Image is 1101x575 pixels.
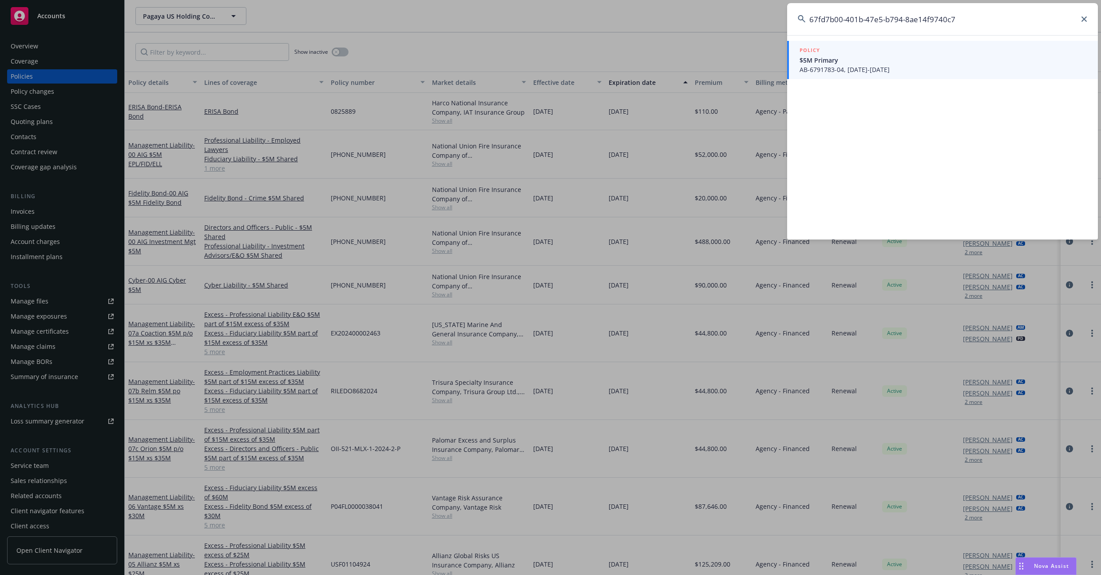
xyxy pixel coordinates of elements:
span: Nova Assist [1034,562,1069,570]
span: $5M Primary [800,56,1087,65]
input: Search... [787,3,1098,35]
div: Drag to move [1016,558,1027,575]
a: POLICY$5M PrimaryAB-6791783-04, [DATE]-[DATE] [787,41,1098,79]
span: AB-6791783-04, [DATE]-[DATE] [800,65,1087,74]
button: Nova Assist [1015,557,1077,575]
h5: POLICY [800,46,820,55]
